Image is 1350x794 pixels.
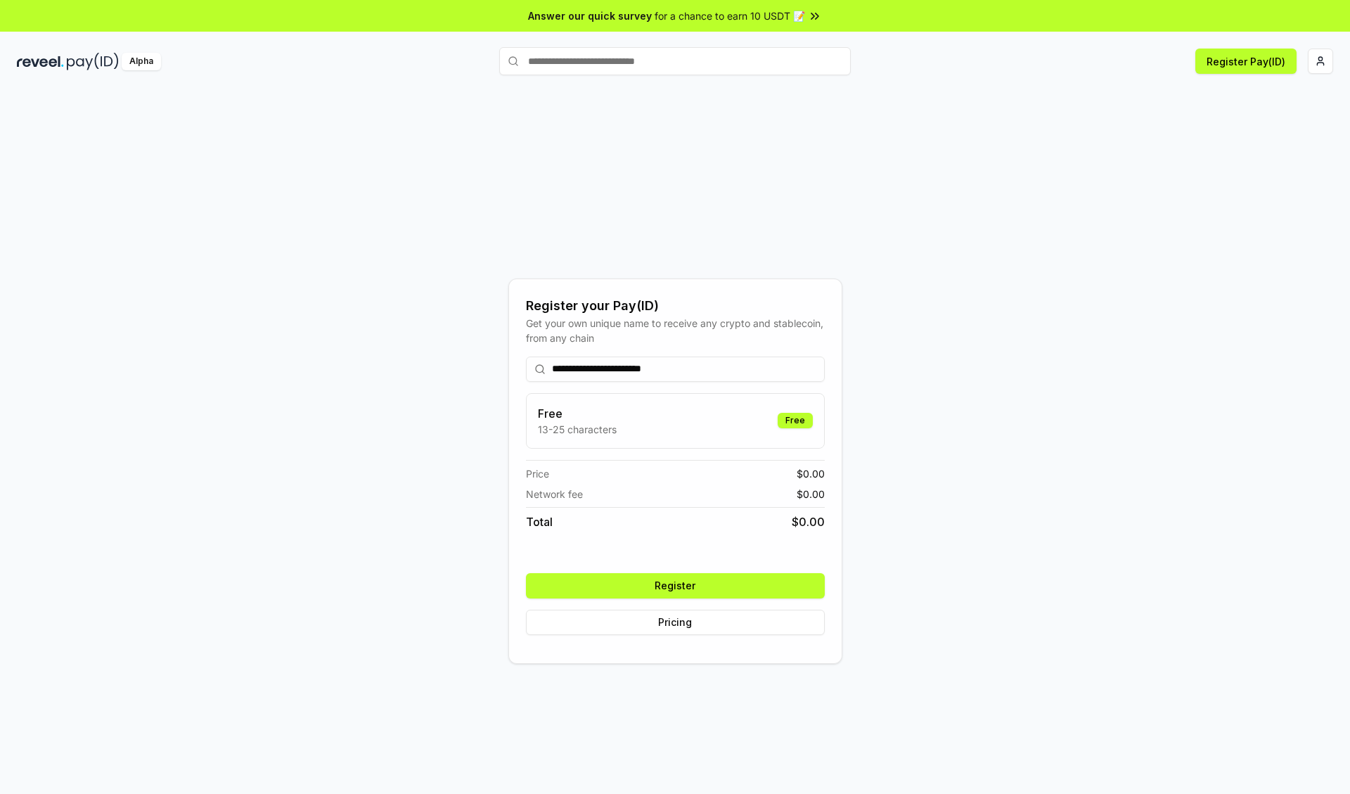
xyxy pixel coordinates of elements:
[538,422,617,437] p: 13-25 characters
[797,466,825,481] span: $ 0.00
[526,513,553,530] span: Total
[797,487,825,501] span: $ 0.00
[655,8,805,23] span: for a chance to earn 10 USDT 📝
[526,466,549,481] span: Price
[17,53,64,70] img: reveel_dark
[526,573,825,598] button: Register
[792,513,825,530] span: $ 0.00
[122,53,161,70] div: Alpha
[528,8,652,23] span: Answer our quick survey
[1195,49,1297,74] button: Register Pay(ID)
[778,413,813,428] div: Free
[538,405,617,422] h3: Free
[526,610,825,635] button: Pricing
[526,487,583,501] span: Network fee
[526,296,825,316] div: Register your Pay(ID)
[526,316,825,345] div: Get your own unique name to receive any crypto and stablecoin, from any chain
[67,53,119,70] img: pay_id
